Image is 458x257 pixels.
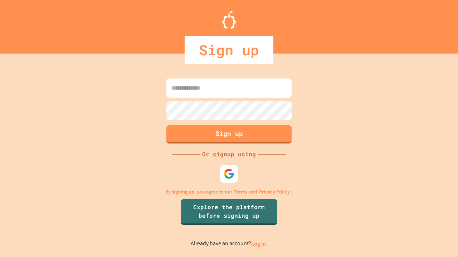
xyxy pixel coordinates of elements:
[224,168,234,179] img: google-icon.svg
[259,188,290,196] a: Privacy Policy
[234,188,247,196] a: Terms
[185,36,273,64] div: Sign up
[166,125,292,143] button: Sign up
[165,188,293,196] p: By signing up, you agree to our and .
[222,11,236,29] img: Logo.svg
[200,150,258,158] div: Or signup using
[191,239,268,248] p: Already have an account?
[251,240,268,247] a: Log in.
[181,199,277,225] a: Explore the platform before signing up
